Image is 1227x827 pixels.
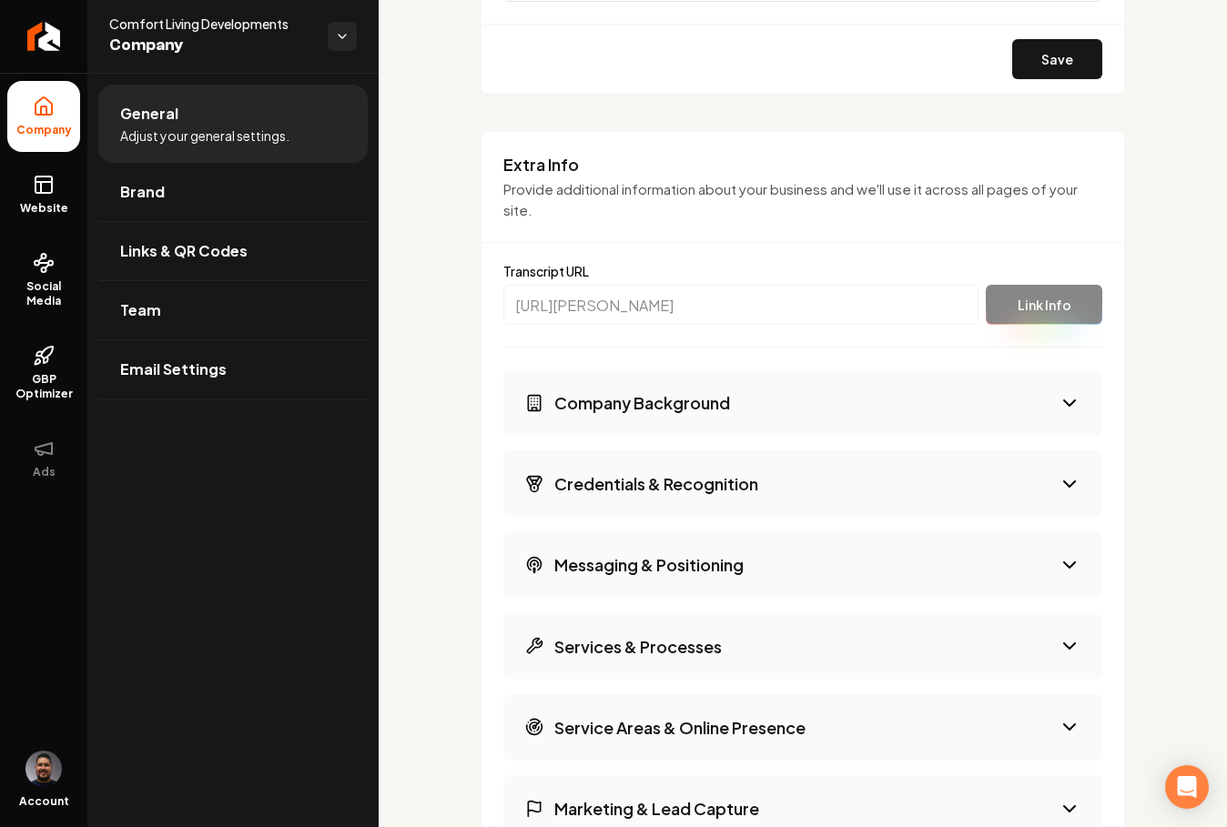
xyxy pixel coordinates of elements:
[7,330,80,416] a: GBP Optimizer
[503,531,1102,598] button: Messaging & Positioning
[25,465,63,479] span: Ads
[554,797,759,820] h3: Marketing & Lead Capture
[7,372,80,401] span: GBP Optimizer
[7,423,80,494] button: Ads
[9,123,79,137] span: Company
[503,265,979,277] label: Transcript URL
[554,472,758,495] h3: Credentials & Recognition
[19,794,69,809] span: Account
[109,33,313,58] span: Company
[13,201,76,216] span: Website
[503,179,1102,220] p: Provide additional information about your business and we'll use it across all pages of your site.
[503,450,1102,517] button: Credentials & Recognition
[554,391,730,414] h3: Company Background
[25,751,62,787] button: Open user button
[120,103,178,125] span: General
[120,358,227,380] span: Email Settings
[503,613,1102,680] button: Services & Processes
[109,15,313,33] span: Comfort Living Developments
[503,154,1102,176] h3: Extra Info
[7,237,80,323] a: Social Media
[7,159,80,230] a: Website
[7,279,80,308] span: Social Media
[1165,765,1209,809] div: Open Intercom Messenger
[98,163,368,221] a: Brand
[503,369,1102,436] button: Company Background
[25,751,62,787] img: Daniel Humberto Ortega Celis
[120,126,289,145] span: Adjust your general settings.
[120,181,165,203] span: Brand
[554,716,806,739] h3: Service Areas & Online Presence
[98,340,368,398] a: Email Settings
[554,553,744,576] h3: Messaging & Positioning
[503,694,1102,761] button: Service Areas & Online Presence
[120,240,248,262] span: Links & QR Codes
[120,299,161,321] span: Team
[98,222,368,280] a: Links & QR Codes
[1012,39,1102,79] button: Save
[554,635,722,658] h3: Services & Processes
[27,22,61,51] img: Rebolt Logo
[503,285,979,325] input: Enter transcript URL...
[98,281,368,339] a: Team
